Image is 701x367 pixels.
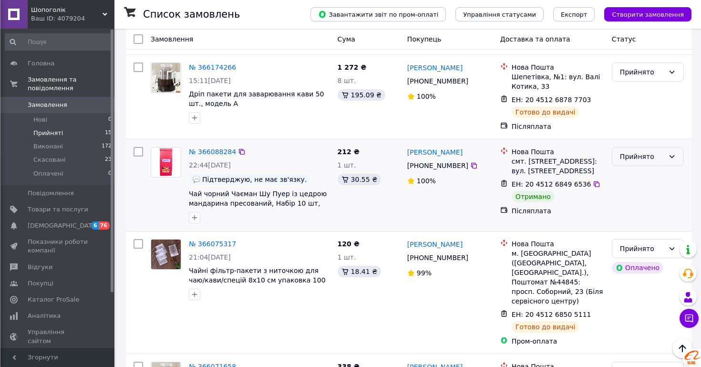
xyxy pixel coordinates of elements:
span: [DEMOGRAPHIC_DATA] [28,221,98,230]
span: Cума [338,35,355,43]
span: 15:11[DATE] [189,77,231,84]
div: 30.55 ₴ [338,174,381,185]
span: 22:44[DATE] [189,161,231,169]
button: Наверх [672,338,692,358]
a: Фото товару [151,239,181,270]
button: Завантажити звіт по пром-оплаті [310,7,446,21]
span: Відгуки [28,263,52,272]
span: Покупець [407,35,441,43]
span: Дріп пакети для заварювання кави 50 шт., модель А [189,90,324,107]
span: 76 [99,221,110,230]
div: Готово до видачі [512,106,579,118]
span: Прийняті [33,129,63,137]
span: Повідомлення [28,189,74,198]
div: Отримано [512,191,555,202]
span: Статус [612,35,636,43]
div: [PHONE_NUMBER] [405,74,470,88]
span: 8 шт. [338,77,356,84]
a: Чай чорний Чаєман Шу Пуер із цедрою мандарина пресований, Набір 10 шт, по 7 г [189,190,327,217]
span: 6 [91,221,99,230]
span: 1 272 ₴ [338,63,367,71]
span: Скасовані [33,156,66,164]
span: Завантажити звіт по пром-оплаті [318,10,438,19]
span: Виконані [33,142,63,151]
div: Прийнято [620,151,664,162]
span: Управління статусами [463,11,536,18]
span: Шопоголік [31,6,103,14]
h1: Список замовлень [143,9,240,20]
span: Показники роботи компанії [28,238,88,255]
a: [PERSON_NAME] [407,147,463,157]
span: 120 ₴ [338,240,360,248]
span: 1 шт. [338,161,356,169]
span: 23 [105,156,112,164]
span: Товари та послуги [28,205,88,214]
span: Оплачені [33,169,63,178]
div: [PHONE_NUMBER] [405,159,470,172]
span: ЕН: 20 4512 6850 5111 [512,311,591,318]
span: Управління сайтом [28,328,88,345]
span: 0 [108,115,112,124]
img: Фото товару [151,240,181,269]
span: 172 [102,142,112,151]
a: [PERSON_NAME] [407,63,463,73]
a: Фото товару [151,147,181,178]
button: Управління статусами [455,7,544,21]
span: 1 шт. [338,253,356,261]
span: 0 [108,169,112,178]
div: Ваш ID: 4079204 [31,14,114,23]
div: Оплачено [612,262,663,273]
div: 18.41 ₴ [338,266,381,277]
a: [PERSON_NAME] [407,240,463,249]
div: Післяплата [512,122,604,131]
span: 100% [417,177,436,185]
div: Готово до видачі [512,321,579,333]
button: Створити замовлення [604,7,691,21]
span: 15 [105,129,112,137]
span: Доставка та оплата [500,35,570,43]
div: Пром-оплата [512,336,604,346]
span: ЕН: 20 4512 6878 7703 [512,96,591,104]
span: 100% [417,93,436,100]
div: Нова Пошта [512,63,604,72]
div: смт. [STREET_ADDRESS]: вул. [STREET_ADDRESS] [512,157,604,176]
span: Головна [28,59,54,68]
span: Замовлення [28,101,67,109]
img: Фото товару [155,147,177,177]
span: Експорт [561,11,588,18]
div: Прийнято [620,67,664,77]
a: № 366075317 [189,240,236,248]
span: Каталог ProSale [28,295,79,304]
span: Нові [33,115,47,124]
span: Покупці [28,279,53,288]
button: Чат з покупцем [680,309,699,328]
div: 195.09 ₴ [338,89,385,101]
div: Нова Пошта [512,239,604,249]
span: Створити замовлення [612,11,684,18]
div: Нова Пошта [512,147,604,157]
span: Замовлення та повідомлення [28,75,114,93]
span: ЕН: 20 4512 6849 6536 [512,180,591,188]
span: 21:04[DATE] [189,253,231,261]
a: Фото товару [151,63,181,93]
span: 99% [417,269,432,277]
img: Фото товару [152,63,181,93]
span: Аналітика [28,312,61,320]
span: Замовлення [151,35,193,43]
a: № 366088284 [189,148,236,156]
div: [PHONE_NUMBER] [405,251,470,264]
span: Підтверджую, не має зв'язку. [202,176,307,183]
div: Прийнято [620,243,664,254]
div: м. [GEOGRAPHIC_DATA] ([GEOGRAPHIC_DATA], [GEOGRAPHIC_DATA].), Поштомат №44845: просп. Соборний, 2... [512,249,604,306]
div: Післяплата [512,206,604,216]
span: 212 ₴ [338,148,360,156]
img: :speech_balloon: [193,176,200,183]
button: Експорт [553,7,595,21]
a: Створити замовлення [595,10,691,18]
div: Шепетівка, №1: вул. Валі Котика, 33 [512,72,604,91]
input: Пошук [5,33,113,51]
a: Чайні фільтр-пакети з ниточкою для чаю/кави/спецій 8х10 см упаковка 100 шт [189,267,326,294]
a: № 366174266 [189,63,236,71]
